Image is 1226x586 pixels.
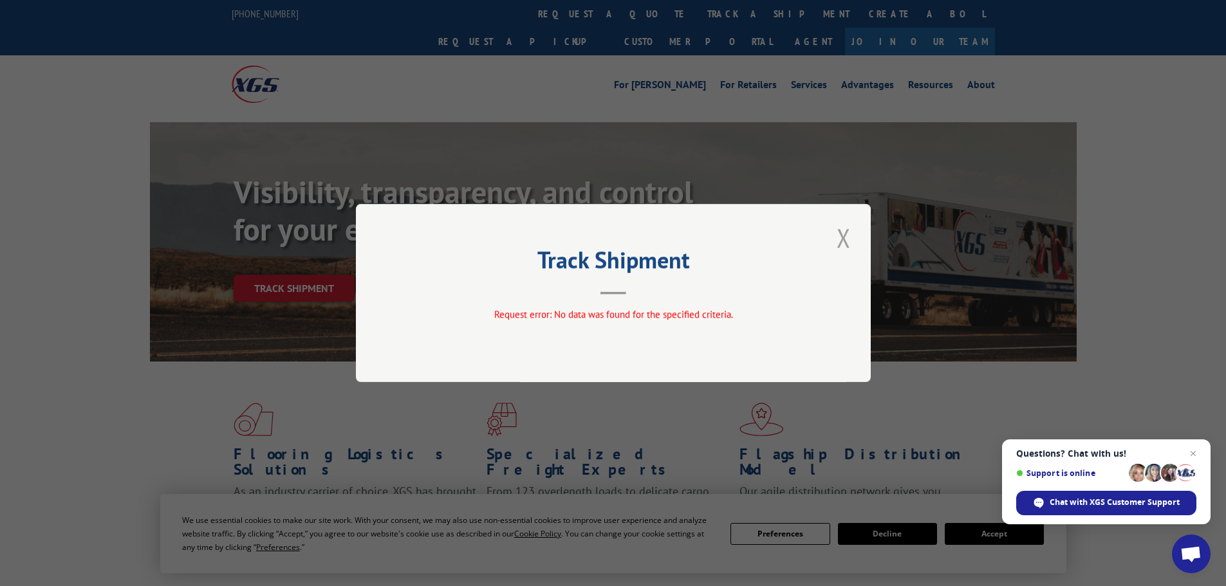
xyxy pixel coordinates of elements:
span: Questions? Chat with us! [1016,448,1196,459]
span: Chat with XGS Customer Support [1050,497,1180,508]
h2: Track Shipment [420,251,806,275]
span: Chat with XGS Customer Support [1016,491,1196,515]
span: Request error: No data was found for the specified criteria. [494,308,732,320]
a: Open chat [1172,535,1211,573]
span: Support is online [1016,468,1124,478]
button: Close modal [833,220,855,255]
